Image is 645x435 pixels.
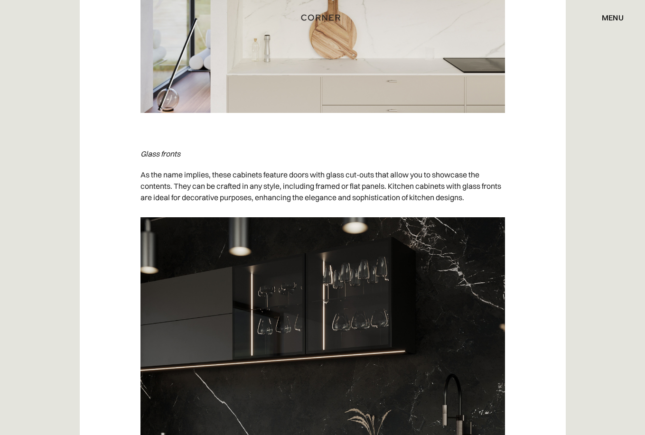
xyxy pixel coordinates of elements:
p: ‍ [140,143,505,164]
em: Glass fronts [140,149,180,158]
div: menu [602,14,624,21]
a: home [290,11,355,24]
div: menu [592,9,624,26]
p: As the name implies, these cabinets feature doors with glass cut-outs that allow you to showcase ... [140,164,505,208]
p: ‍ [140,122,505,143]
